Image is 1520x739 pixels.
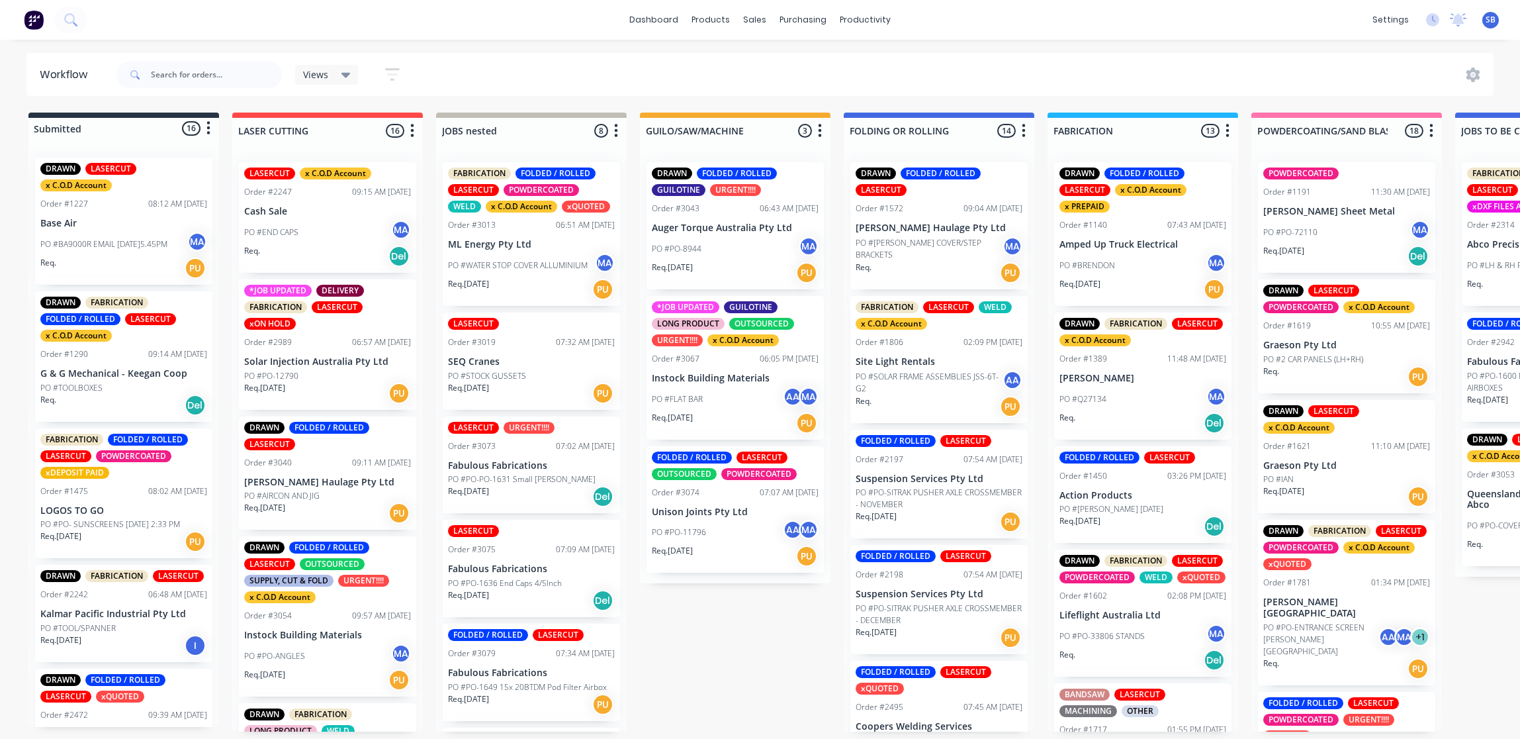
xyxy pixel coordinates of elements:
div: PU [388,503,410,524]
div: DRAWNFABRICATIONLASERCUTPOWDERCOATEDWELDxQUOTEDOrder #160202:08 PM [DATE]Lifeflight Australia Ltd... [1054,550,1231,677]
div: 08:12 AM [DATE] [148,198,207,210]
div: Order #2242 [40,589,88,601]
div: MA [799,387,819,407]
div: MA [799,236,819,256]
div: Del [1204,413,1225,434]
div: 10:55 AM [DATE] [1371,320,1430,332]
p: Req. [DATE] [652,262,693,273]
div: LASERCUT [1172,555,1223,567]
div: AA [783,387,803,407]
p: Suspension Services Pty Ltd [856,589,1022,600]
div: 02:09 PM [DATE] [963,336,1022,348]
img: Factory [24,10,44,30]
div: URGENT!!!! [338,575,389,587]
div: LASERCUT [448,184,499,196]
div: 03:26 PM [DATE] [1167,470,1226,482]
div: WELD [979,301,1012,313]
div: DRAWN [1059,555,1100,567]
div: FABRICATION [85,570,148,582]
div: MA [799,520,819,540]
div: DELIVERY [316,285,364,297]
div: xON HOLD [244,318,296,330]
div: Del [592,590,613,611]
p: [PERSON_NAME] Sheet Metal [1263,206,1430,217]
div: DRAWNFABRICATIONFOLDED / ROLLEDLASERCUTx C.O.D AccountOrder #129009:14 AM [DATE]G & G Mechanical ... [35,291,212,422]
div: DRAWN [244,422,285,434]
p: PO #WATER STOP COVER ALLUMINIUM [448,260,588,271]
div: PU [592,383,613,404]
div: LASERCUTOrder #307507:09 AM [DATE]Fabulous FabricationsPO #PO-1636 End Caps 4/5InchReq.[DATE]Del [443,520,620,617]
div: 07:54 AM [DATE] [963,454,1022,466]
div: POWDERCOATEDOrder #119111:30 AM [DATE][PERSON_NAME] Sheet MetalPO #PO-72110MAReq.[DATE]Del [1258,162,1435,273]
p: PO #PO- SUNSCREENS [DATE] 2:33 PM [40,518,180,530]
div: LASERCUT [244,438,295,450]
div: 09:04 AM [DATE] [963,203,1022,215]
div: LASERCUTx C.O.D AccountOrder #224709:15 AM [DATE]Cash SalePO #END CAPSMAReq.Del [239,162,416,273]
div: POWDERCOATED [1263,168,1339,179]
div: Order #2314 [1467,219,1515,231]
p: Base Air [40,218,207,229]
div: Order #1619 [1263,320,1311,332]
p: Req. [DATE] [1059,515,1100,527]
div: FABRICATIONFOLDED / ROLLEDLASERCUTPOWDERCOATEDWELDx C.O.D AccountxQUOTEDOrder #301306:51 AM [DATE... [443,162,620,306]
div: Order #2989 [244,336,292,348]
div: x C.O.D Account [1059,334,1131,346]
div: 11:10 AM [DATE] [1371,440,1430,452]
div: LONG PRODUCT [652,318,725,330]
div: Order #3040 [244,457,292,469]
div: FABRICATION [40,434,103,446]
div: xQUOTED [562,201,610,213]
div: 08:02 AM [DATE] [148,485,207,497]
p: Req. [856,395,872,407]
div: PU [1000,262,1021,283]
p: Suspension Services Pty Ltd [856,473,1022,485]
p: Req. [DATE] [448,382,489,394]
div: LASERCUT [1376,525,1427,537]
div: FABRICATION [448,168,511,179]
div: Order #1781 [1263,577,1311,589]
p: Req. [1467,278,1483,290]
div: 09:14 AM [DATE] [148,348,207,360]
div: URGENT!!!! [504,422,555,434]
div: *JOB UPDATED [244,285,312,297]
div: Order #3019 [448,336,496,348]
p: Req. [DATE] [652,412,693,424]
div: LASERCUTOrder #301907:32 AM [DATE]SEQ CranesPO #STOCK GUSSETSReq.[DATE]PU [443,313,620,410]
p: PO #PO-1636 End Caps 4/5Inch [448,577,562,589]
div: FOLDED / ROLLEDLASERCUTOrder #219807:54 AM [DATE]Suspension Services Pty LtdPO #PO-SITRAK PUSHER ... [850,545,1028,654]
div: FOLDED / ROLLED [1104,168,1185,179]
div: Order #3067 [652,353,699,365]
div: DRAWNFOLDED / ROLLEDGUILOTINEURGENT!!!!Order #304306:43 AM [DATE]Auger Torque Australia Pty LtdPO... [647,162,824,289]
p: Req. [856,262,872,273]
div: FABRICATION [1308,525,1371,537]
div: x C.O.D Account [40,330,112,342]
div: Order #1602 [1059,590,1107,602]
div: POWDERCOATED [504,184,579,196]
div: Order #1140 [1059,219,1107,231]
p: Req. [DATE] [448,278,489,290]
div: MA [1206,387,1226,407]
div: LASERCUT [923,301,974,313]
div: PU [1000,511,1021,532]
div: x C.O.D Account [486,201,557,213]
div: DRAWN [244,542,285,554]
span: SB [1486,14,1496,26]
div: 11:48 AM [DATE] [1167,353,1226,365]
div: AA [1003,370,1022,390]
div: Order #1290 [40,348,88,360]
div: GUILOTINE [724,301,778,313]
div: OUTSOURCED [300,558,365,570]
div: DRAWN [1059,168,1100,179]
div: Order #1227 [40,198,88,210]
div: FOLDED / ROLLED [856,550,936,562]
div: LASERCUT [244,168,295,179]
div: PU [1408,366,1429,387]
div: 06:05 PM [DATE] [760,353,819,365]
div: 07:43 AM [DATE] [1167,219,1226,231]
div: LASERCUT [85,163,136,175]
div: DRAWN [856,168,896,179]
div: FABRICATION [856,301,918,313]
p: PO #END CAPS [244,226,298,238]
div: FABRICATION [1104,555,1167,567]
div: LASERCUT [244,558,295,570]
